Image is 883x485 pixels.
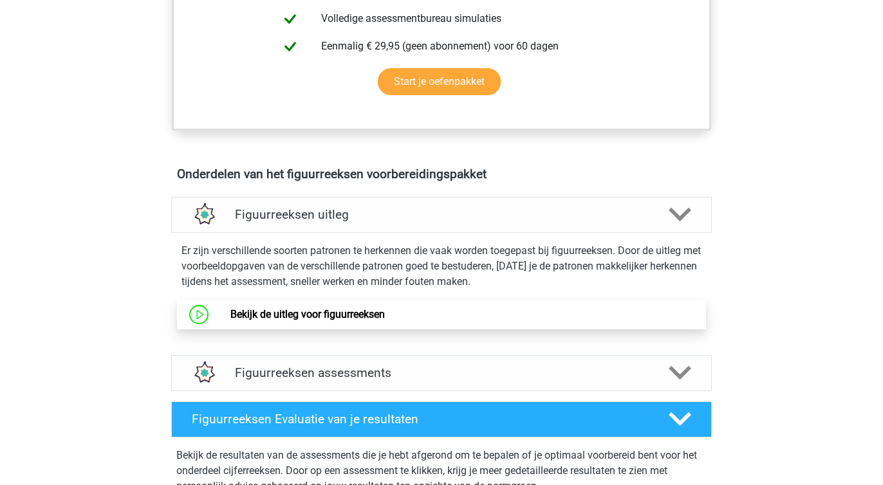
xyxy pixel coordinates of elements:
a: Bekijk de uitleg voor figuurreeksen [230,308,385,320]
img: figuurreeksen uitleg [187,198,220,231]
h4: Figuurreeksen Evaluatie van je resultaten [192,412,648,426]
h4: Figuurreeksen assessments [235,365,648,380]
a: Start je oefenpakket [378,68,501,95]
a: assessments Figuurreeksen assessments [166,355,717,391]
h4: Onderdelen van het figuurreeksen voorbereidingspakket [177,167,706,181]
a: Figuurreeksen Evaluatie van je resultaten [166,401,717,437]
p: Er zijn verschillende soorten patronen te herkennen die vaak worden toegepast bij figuurreeksen. ... [181,243,702,289]
img: figuurreeksen assessments [187,356,220,389]
a: uitleg Figuurreeksen uitleg [166,197,717,233]
h4: Figuurreeksen uitleg [235,207,648,222]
